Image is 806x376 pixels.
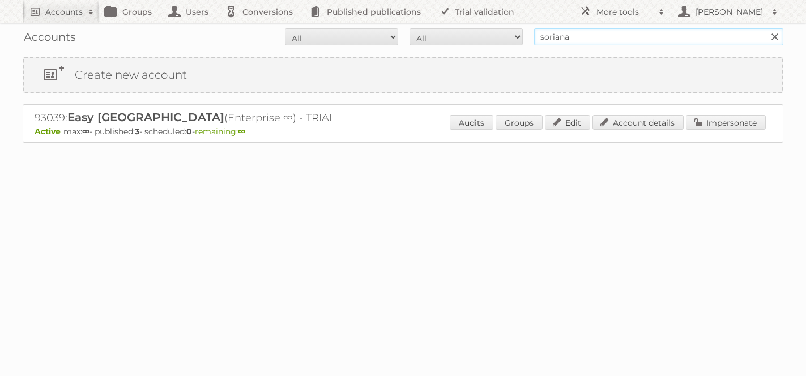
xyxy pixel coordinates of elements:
h2: Accounts [45,6,83,18]
a: Account details [592,115,684,130]
a: Impersonate [686,115,766,130]
span: Active [35,126,63,136]
strong: ∞ [238,126,245,136]
a: Groups [496,115,543,130]
p: max: - published: - scheduled: - [35,126,771,136]
strong: 3 [135,126,139,136]
a: Create new account [24,58,782,92]
h2: More tools [596,6,653,18]
h2: [PERSON_NAME] [693,6,766,18]
span: remaining: [195,126,245,136]
strong: ∞ [82,126,89,136]
strong: 0 [186,126,192,136]
a: Edit [545,115,590,130]
span: Easy [GEOGRAPHIC_DATA] [67,110,224,124]
a: Audits [450,115,493,130]
h2: 93039: (Enterprise ∞) - TRIAL [35,110,431,125]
